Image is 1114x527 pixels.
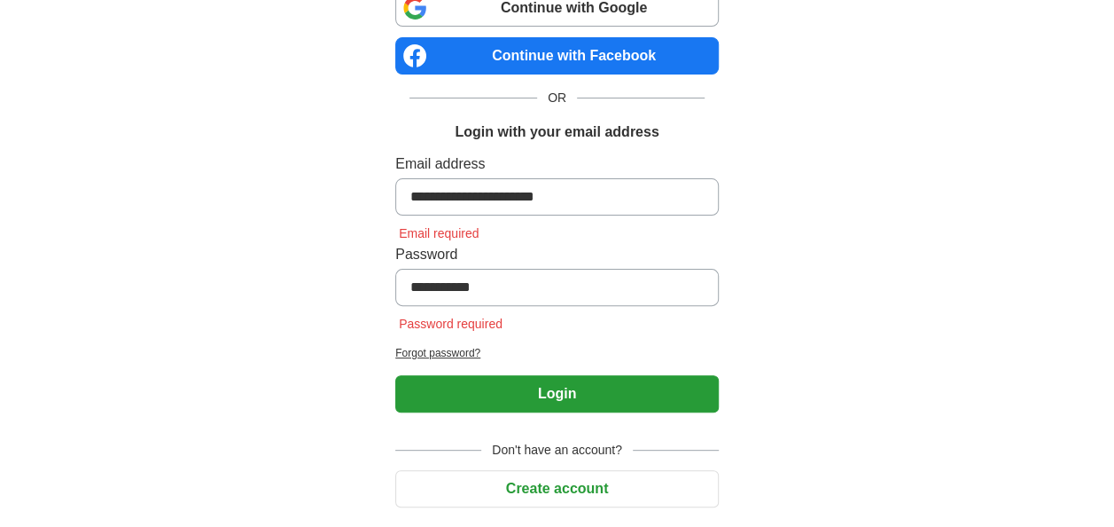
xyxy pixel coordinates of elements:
a: Create account [395,481,719,496]
span: OR [537,89,577,107]
span: Don't have an account? [481,441,633,460]
a: Forgot password? [395,345,719,361]
a: Continue with Facebook [395,37,719,75]
label: Email address [395,153,719,175]
h1: Login with your email address [455,122,658,143]
button: Create account [395,470,719,507]
span: Password required [395,317,506,331]
span: Email required [395,226,482,240]
label: Password [395,244,719,265]
button: Login [395,375,719,413]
